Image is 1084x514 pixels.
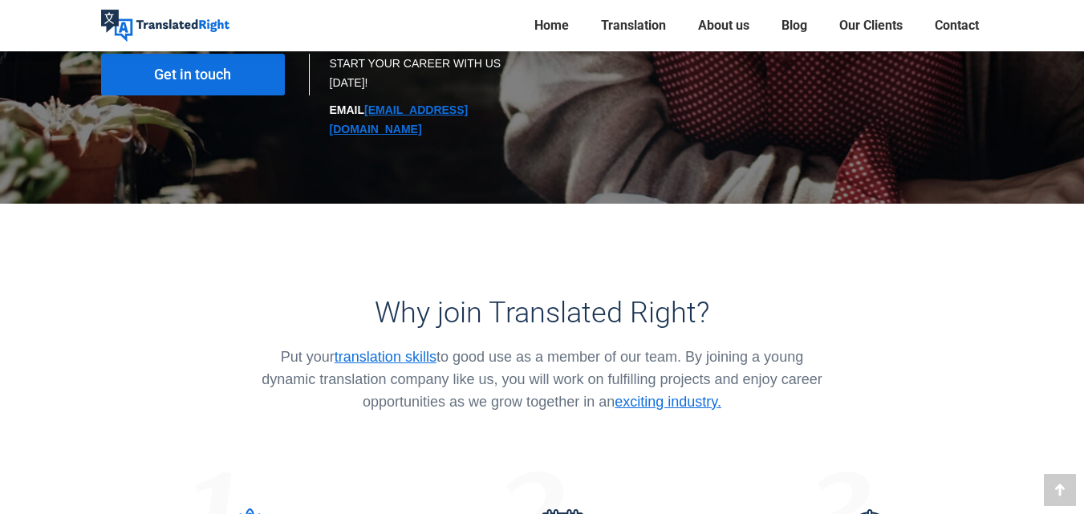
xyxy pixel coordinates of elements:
strong: EMAIL [330,103,469,136]
a: translation skills [335,349,436,365]
a: exciting industry. [615,394,721,410]
img: Translated Right [101,10,229,42]
span: Home [534,18,569,34]
a: Translation [596,14,671,37]
a: Get in touch [101,54,285,95]
a: Contact [930,14,984,37]
span: Our Clients [839,18,903,34]
a: Blog [777,14,812,37]
span: Blog [782,18,807,34]
span: Contact [935,18,979,34]
a: [EMAIL_ADDRESS][DOMAIN_NAME] [330,103,469,136]
div: Put your to good use as a member of our team. By joining a young dynamic translation company like... [252,346,832,413]
span: Translation [601,18,666,34]
span: Get in touch [154,67,231,83]
span: About us [698,18,749,34]
h3: Why join Translated Right? [252,296,832,330]
a: Our Clients [834,14,907,37]
div: START YOUR CAREER WITH US [DATE]! [330,54,526,139]
a: About us [693,14,754,37]
a: Home [530,14,574,37]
